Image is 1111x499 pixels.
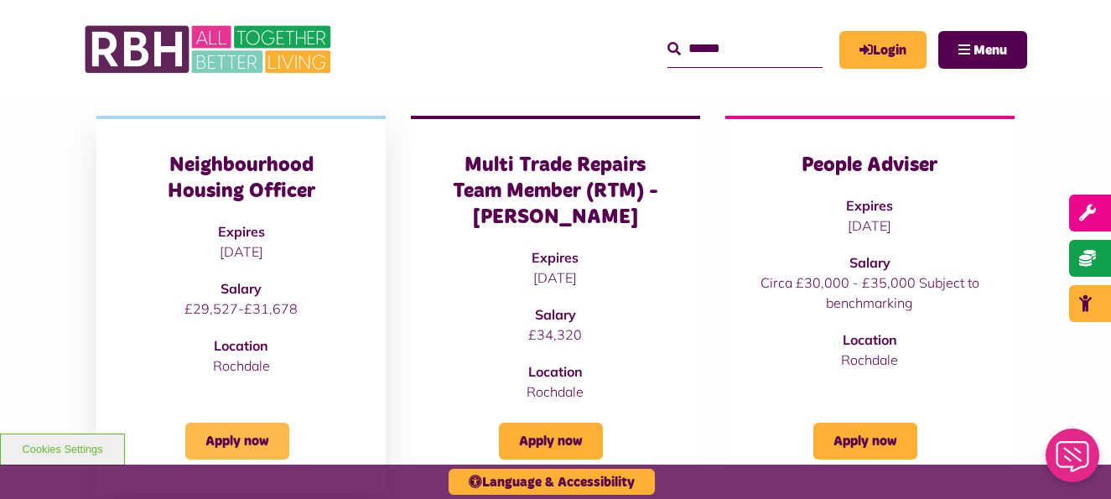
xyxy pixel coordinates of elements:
p: £29,527-£31,678 [130,299,352,319]
button: Language & Accessibility [449,469,655,495]
strong: Location [214,337,268,354]
strong: Location [528,363,583,380]
h3: Neighbourhood Housing Officer [130,153,352,205]
a: Apply now [813,423,917,460]
strong: Salary [535,306,576,323]
p: Rochdale [759,350,981,370]
a: MyRBH [839,31,927,69]
strong: Salary [221,280,262,297]
strong: Location [843,331,897,348]
a: Apply now [499,423,603,460]
p: [DATE] [444,268,667,288]
p: Rochdale [130,356,352,376]
p: Circa £30,000 - £35,000 Subject to benchmarking [759,273,981,313]
h3: People Adviser [759,153,981,179]
img: RBH [84,17,335,82]
h3: Multi Trade Repairs Team Member (RTM) - [PERSON_NAME] [444,153,667,231]
span: Menu [973,44,1007,57]
button: Navigation [938,31,1027,69]
input: Search [667,31,823,67]
iframe: Netcall Web Assistant for live chat [1036,424,1111,499]
p: £34,320 [444,325,667,345]
a: Apply now [185,423,289,460]
strong: Salary [849,254,890,271]
strong: Expires [218,223,265,240]
p: Rochdale [444,382,667,402]
p: [DATE] [759,216,981,236]
p: [DATE] [130,242,352,262]
strong: Expires [846,197,893,214]
strong: Expires [532,249,579,266]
